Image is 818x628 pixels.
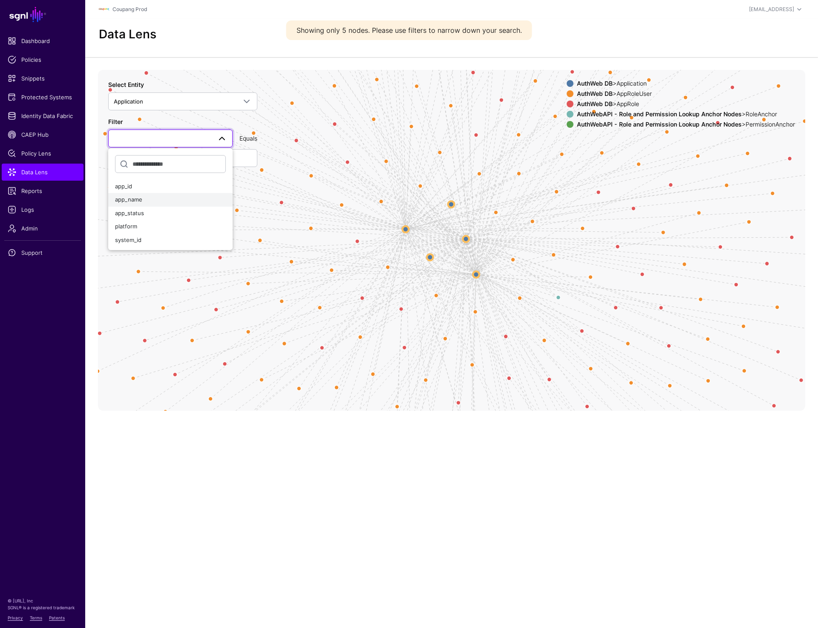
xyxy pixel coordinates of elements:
[577,100,613,107] strong: AuthWeb DB
[99,27,156,42] h2: Data Lens
[236,134,261,143] div: Equals
[2,51,84,68] a: Policies
[108,193,233,207] button: app_name
[115,183,132,190] span: app_id
[2,89,84,106] a: Protected Systems
[8,112,78,120] span: Identity Data Fabric
[30,615,42,620] a: Terms
[2,126,84,143] a: CAEP Hub
[115,210,144,216] span: app_status
[112,6,147,12] a: Coupang Prod
[2,220,84,237] a: Admin
[8,55,78,64] span: Policies
[577,110,742,118] strong: AuthWebAPI - Role and Permission Lookup Anchor Nodes
[8,248,78,257] span: Support
[2,145,84,162] a: Policy Lens
[2,182,84,199] a: Reports
[575,111,797,118] div: > RoleAnchor
[115,223,137,230] span: platform
[108,180,233,193] button: app_id
[115,196,142,203] span: app_name
[114,98,143,105] span: Application
[2,201,84,218] a: Logs
[577,80,613,87] strong: AuthWeb DB
[108,117,123,126] label: Filter
[8,604,78,611] p: SGNL® is a registered trademark
[8,130,78,139] span: CAEP Hub
[108,80,144,89] label: Select Entity
[2,107,84,124] a: Identity Data Fabric
[577,121,742,128] strong: AuthWebAPI - Role and Permission Lookup Anchor Nodes
[108,220,233,233] button: platform
[8,37,78,45] span: Dashboard
[577,90,613,97] strong: AuthWeb DB
[575,90,797,97] div: > AppRoleUser
[108,233,233,247] button: system_id
[575,101,797,107] div: > AppRole
[49,615,65,620] a: Patents
[575,121,797,128] div: > PermissionAnchor
[8,93,78,101] span: Protected Systems
[8,149,78,158] span: Policy Lens
[99,4,109,14] img: svg+xml;base64,PHN2ZyBpZD0iTG9nbyIgeG1sbnM9Imh0dHA6Ly93d3cudzMub3JnLzIwMDAvc3ZnIiB3aWR0aD0iMTIxLj...
[2,70,84,87] a: Snippets
[749,6,794,13] div: [EMAIL_ADDRESS]
[8,74,78,83] span: Snippets
[575,80,797,87] div: > Application
[2,32,84,49] a: Dashboard
[115,236,141,243] span: system_id
[286,20,532,40] div: Showing only 5 nodes. Please use filters to narrow down your search.
[5,5,80,24] a: SGNL
[8,615,23,620] a: Privacy
[8,168,78,176] span: Data Lens
[8,224,78,233] span: Admin
[8,187,78,195] span: Reports
[8,205,78,214] span: Logs
[108,207,233,220] button: app_status
[8,597,78,604] p: © [URL], Inc
[2,164,84,181] a: Data Lens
